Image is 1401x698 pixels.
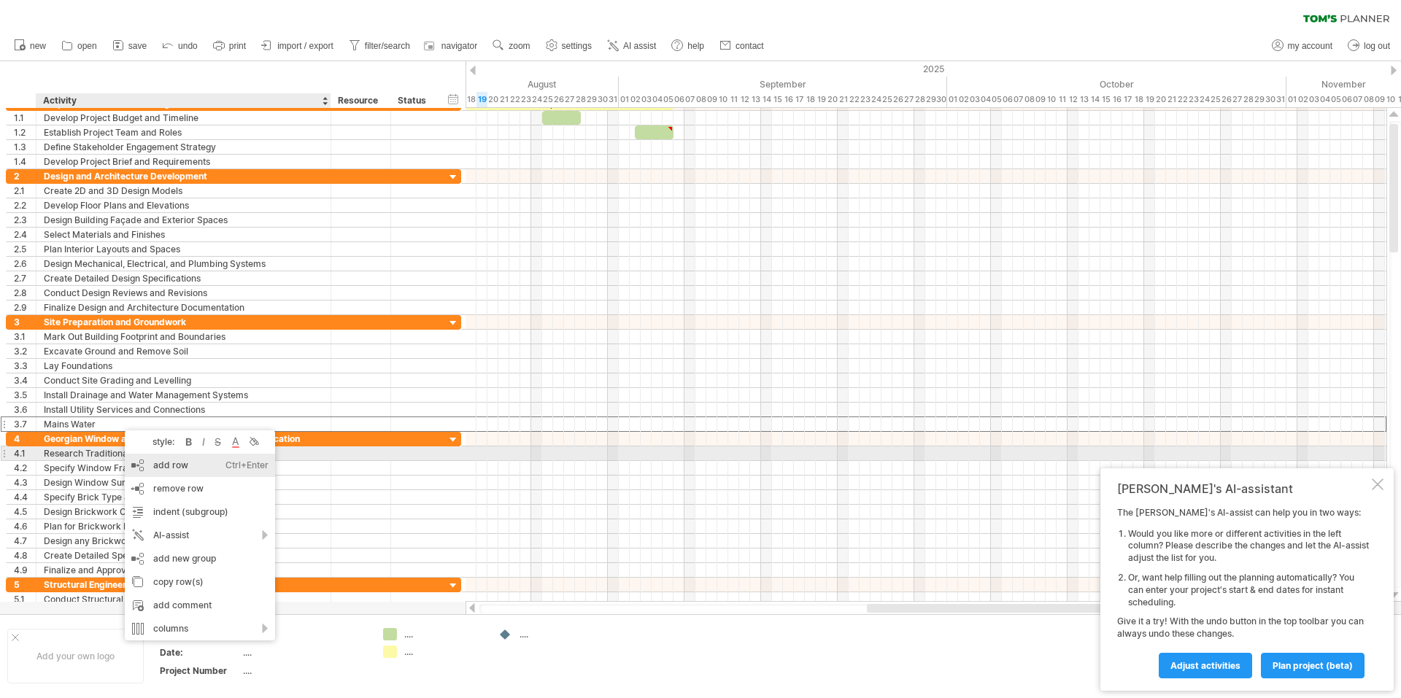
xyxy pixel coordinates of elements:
[44,198,323,212] div: Develop Floor Plans and Elevations
[44,111,323,125] div: Develop Project Budget and Timeline
[44,373,323,387] div: Conduct Site Grading and Levelling
[1188,92,1199,107] div: Thursday, 23 October 2025
[1210,92,1221,107] div: Saturday, 25 October 2025
[14,461,36,475] div: 4.2
[14,359,36,373] div: 3.3
[44,344,323,358] div: Excavate Ground and Remove Soil
[1243,92,1254,107] div: Tuesday, 28 October 2025
[1286,92,1297,107] div: Saturday, 1 November 2025
[1374,92,1385,107] div: Sunday, 9 November 2025
[14,242,36,256] div: 2.5
[553,92,564,107] div: Tuesday, 26 August 2025
[338,93,382,108] div: Resource
[14,417,36,431] div: 3.7
[44,257,323,271] div: Design Mechanical, Electrical, and Plumbing Systems
[772,92,783,107] div: Monday, 15 September 2025
[14,330,36,344] div: 3.1
[1170,660,1240,671] span: Adjust activities
[623,41,656,51] span: AI assist
[761,92,772,107] div: Sunday, 14 September 2025
[14,111,36,125] div: 1.1
[1128,572,1369,608] li: Or, want help filling out the planning automatically? You can enter your project's start & end da...
[736,41,764,51] span: contact
[1268,36,1337,55] a: my account
[717,92,728,107] div: Wednesday, 10 September 2025
[30,41,46,51] span: new
[1261,653,1365,678] a: plan project (beta)
[706,92,717,107] div: Tuesday, 9 September 2025
[509,41,530,51] span: zoom
[1111,92,1122,107] div: Thursday, 16 October 2025
[1057,92,1068,107] div: Saturday, 11 October 2025
[663,92,674,107] div: Friday, 5 September 2025
[44,169,323,183] div: Design and Architecture Development
[1046,92,1057,107] div: Friday, 10 October 2025
[109,36,151,55] a: save
[728,92,739,107] div: Thursday, 11 September 2025
[243,646,366,659] div: ....
[1144,92,1155,107] div: Sunday, 19 October 2025
[958,92,969,107] div: Thursday, 2 October 2025
[1232,92,1243,107] div: Monday, 27 October 2025
[1199,92,1210,107] div: Friday, 24 October 2025
[14,578,36,592] div: 5
[14,315,36,329] div: 3
[14,505,36,519] div: 4.5
[1297,92,1308,107] div: Sunday, 2 November 2025
[1133,92,1144,107] div: Saturday, 18 October 2025
[1344,36,1394,55] a: log out
[687,41,704,51] span: help
[14,490,36,504] div: 4.4
[562,41,592,51] span: settings
[178,41,198,51] span: undo
[564,92,575,107] div: Wednesday, 27 August 2025
[794,92,805,107] div: Wednesday, 17 September 2025
[160,664,240,677] div: Project Number
[1013,92,1024,107] div: Tuesday, 7 October 2025
[14,286,36,300] div: 2.8
[489,36,534,55] a: zoom
[608,92,619,107] div: Sunday, 31 August 2025
[44,155,323,168] div: Develop Project Brief and Requirements
[44,548,323,562] div: Create Detailed Specification Documents
[160,646,240,659] div: Date:
[1100,92,1111,107] div: Wednesday, 15 October 2025
[131,436,182,447] div: style:
[243,664,366,677] div: ....
[158,36,202,55] a: undo
[542,92,553,107] div: Monday, 25 August 2025
[892,92,903,107] div: Friday, 26 September 2025
[44,213,323,227] div: Design Building Façade and Exterior Spaces
[739,92,750,107] div: Friday, 12 September 2025
[914,92,925,107] div: Sunday, 28 September 2025
[125,524,275,547] div: AI-assist
[630,92,641,107] div: Tuesday, 2 September 2025
[10,36,50,55] a: new
[44,388,323,402] div: Install Drainage and Water Management Systems
[668,36,709,55] a: help
[991,92,1002,107] div: Sunday, 5 October 2025
[209,36,250,55] a: print
[838,92,849,107] div: Sunday, 21 September 2025
[466,92,476,107] div: Monday, 18 August 2025
[476,92,487,107] div: Tuesday, 19 August 2025
[1319,92,1330,107] div: Tuesday, 4 November 2025
[14,519,36,533] div: 4.6
[44,242,323,256] div: Plan Interior Layouts and Spaces
[871,92,881,107] div: Wednesday, 24 September 2025
[44,490,323,504] div: Specify Brick Type and Colour
[125,547,275,570] div: add new group
[783,92,794,107] div: Tuesday, 16 September 2025
[14,300,36,314] div: 2.9
[531,92,542,107] div: Sunday, 24 August 2025
[14,592,36,606] div: 5.1
[1035,92,1046,107] div: Thursday, 9 October 2025
[1122,92,1133,107] div: Friday, 17 October 2025
[44,563,323,577] div: Finalize and Approve Specification Package
[1341,92,1352,107] div: Thursday, 6 November 2025
[44,330,323,344] div: Mark Out Building Footprint and Boundaries
[243,628,366,640] div: ....
[1117,507,1369,678] div: The [PERSON_NAME]'s AI-assist can help you in two ways: Give it a try! With the undo button in th...
[44,417,323,431] div: Mains Water
[1385,92,1396,107] div: Monday, 10 November 2025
